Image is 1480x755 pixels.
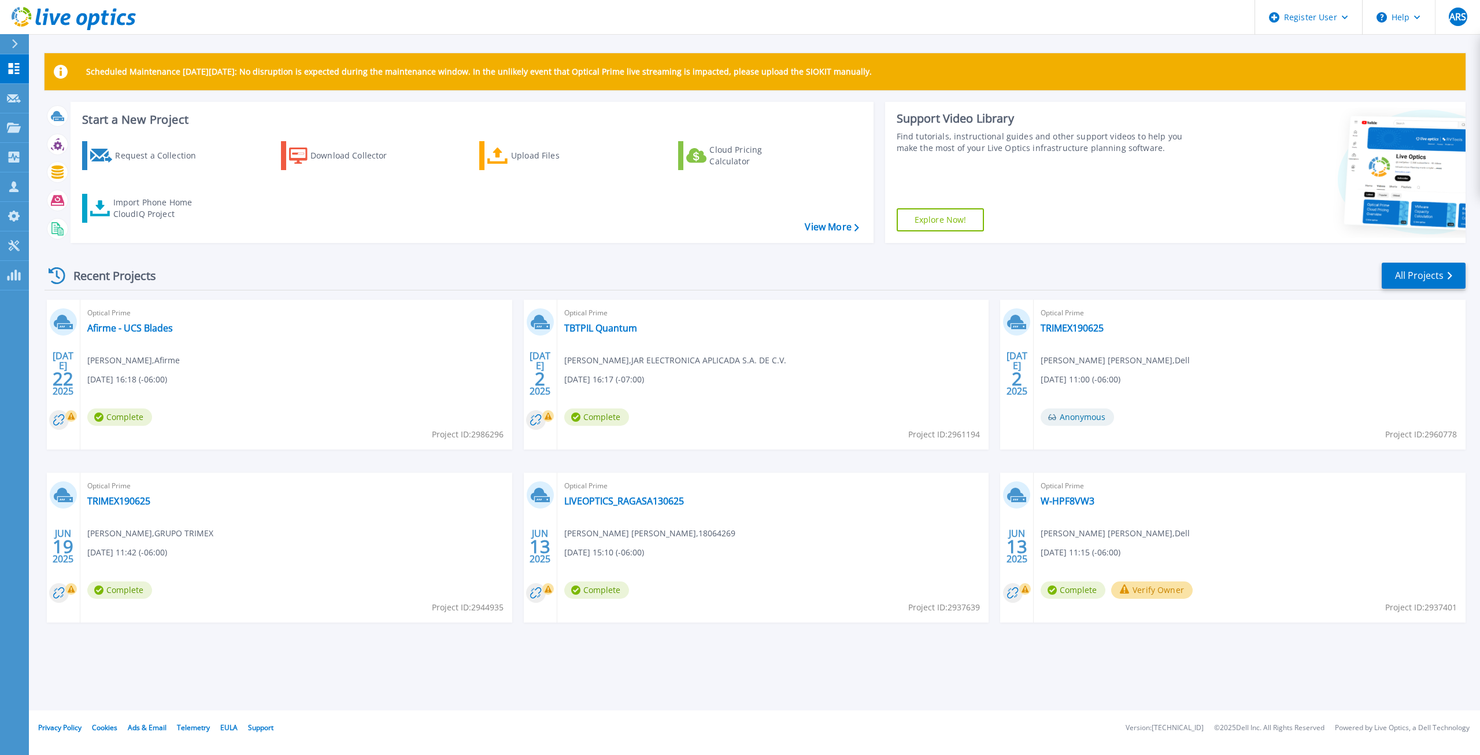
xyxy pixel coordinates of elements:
[897,131,1197,154] div: Find tutorials, instructional guides and other support videos to help you make the most of your L...
[1041,322,1104,334] a: TRIMEX190625
[1041,527,1190,540] span: [PERSON_NAME] [PERSON_NAME] , Dell
[87,408,152,426] span: Complete
[52,352,74,395] div: [DATE] 2025
[897,111,1197,126] div: Support Video Library
[908,601,980,614] span: Project ID: 2937639
[1007,542,1027,551] span: 13
[113,197,203,220] div: Import Phone Home CloudIQ Project
[564,322,637,334] a: TBTPIL Quantum
[87,581,152,599] span: Complete
[82,141,211,170] a: Request a Collection
[87,546,167,559] span: [DATE] 11:42 (-06:00)
[82,113,859,126] h3: Start a New Project
[1449,12,1466,21] span: ARS
[1041,546,1120,559] span: [DATE] 11:15 (-06:00)
[535,374,545,384] span: 2
[92,723,117,732] a: Cookies
[281,141,410,170] a: Download Collector
[479,141,608,170] a: Upload Files
[87,480,505,492] span: Optical Prime
[87,373,167,386] span: [DATE] 16:18 (-06:00)
[564,581,629,599] span: Complete
[530,542,550,551] span: 13
[248,723,273,732] a: Support
[1385,601,1457,614] span: Project ID: 2937401
[52,525,74,568] div: JUN 2025
[1126,724,1204,732] li: Version: [TECHNICAL_ID]
[128,723,166,732] a: Ads & Email
[678,141,807,170] a: Cloud Pricing Calculator
[432,601,504,614] span: Project ID: 2944935
[87,322,173,334] a: Afirme - UCS Blades
[564,408,629,426] span: Complete
[529,352,551,395] div: [DATE] 2025
[564,495,684,507] a: LIVEOPTICS_RAGASA130625
[1012,374,1022,384] span: 2
[1041,480,1459,492] span: Optical Prime
[564,527,735,540] span: [PERSON_NAME] [PERSON_NAME] , 18064269
[1385,428,1457,441] span: Project ID: 2960778
[1041,408,1114,426] span: Anonymous
[1214,724,1324,732] li: © 2025 Dell Inc. All Rights Reserved
[1111,581,1193,599] button: Verify Owner
[564,480,982,492] span: Optical Prime
[1041,354,1190,367] span: [PERSON_NAME] [PERSON_NAME] , Dell
[1382,263,1466,289] a: All Projects
[511,144,604,167] div: Upload Files
[220,723,238,732] a: EULA
[709,144,802,167] div: Cloud Pricing Calculator
[87,307,505,319] span: Optical Prime
[564,354,786,367] span: [PERSON_NAME] , JAR ELECTRONICA APLICADA S.A. DE C.V.
[87,527,213,540] span: [PERSON_NAME] , GRUPO TRIMEX
[87,495,150,507] a: TRIMEX190625
[564,307,982,319] span: Optical Prime
[1006,352,1028,395] div: [DATE] 2025
[908,428,980,441] span: Project ID: 2961194
[115,144,208,167] div: Request a Collection
[897,208,985,231] a: Explore Now!
[1041,373,1120,386] span: [DATE] 11:00 (-06:00)
[1041,495,1094,507] a: W-HPF8VW3
[53,374,73,384] span: 22
[529,525,551,568] div: JUN 2025
[86,67,872,76] p: Scheduled Maintenance [DATE][DATE]: No disruption is expected during the maintenance window. In t...
[432,428,504,441] span: Project ID: 2986296
[1041,581,1105,599] span: Complete
[45,262,172,290] div: Recent Projects
[310,144,403,167] div: Download Collector
[564,373,644,386] span: [DATE] 16:17 (-07:00)
[38,723,82,732] a: Privacy Policy
[53,542,73,551] span: 19
[177,723,210,732] a: Telemetry
[564,546,644,559] span: [DATE] 15:10 (-06:00)
[1041,307,1459,319] span: Optical Prime
[1006,525,1028,568] div: JUN 2025
[87,354,180,367] span: [PERSON_NAME] , Afirme
[1335,724,1470,732] li: Powered by Live Optics, a Dell Technology
[805,222,859,233] a: View More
